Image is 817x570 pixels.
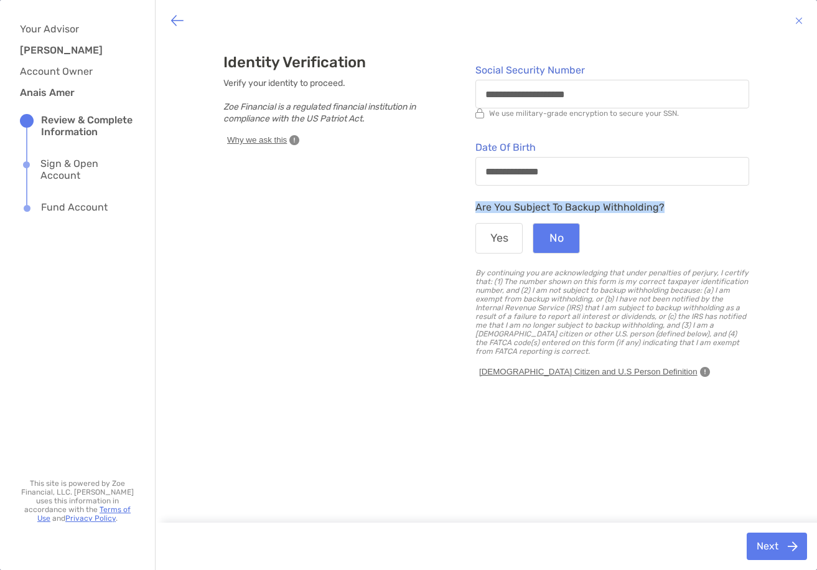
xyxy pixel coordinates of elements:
a: Privacy Policy [65,514,116,523]
img: icon lock [475,108,484,118]
label: Are you subject to backup withholding? [475,198,665,213]
span: Why we ask this [227,135,287,146]
span: Date of Birth [475,141,749,153]
div: Sign & Open Account [40,158,135,181]
div: Review & Complete Information [41,114,135,138]
input: Date of Birth [476,166,749,177]
span: We use military-grade encryption to secure your SSN. [489,109,679,118]
img: button icon [788,541,798,551]
button: Next [747,533,807,560]
span: Social Security Number [475,64,749,76]
p: This site is powered by Zoe Financial, LLC. [PERSON_NAME] uses this information in accordance wit... [20,479,135,523]
img: button icon [170,13,185,28]
button: Why we ask this [223,134,303,146]
p: Verify your identity to proceed. [223,77,431,125]
h3: Identity Verification [223,54,431,71]
h3: Anais Amer [20,87,119,98]
div: Fund Account [41,201,108,215]
span: [DEMOGRAPHIC_DATA] Citizen and U.S Person Definition [479,366,698,378]
button: Yes [475,223,523,254]
h4: Account Owner [20,65,126,77]
p: By continuing you are acknowledging that under penalties of perjury, I certify that: (1) The numb... [475,268,749,356]
button: [DEMOGRAPHIC_DATA] Citizen and U.S Person Definition [475,366,714,378]
input: Social Security Number [476,89,749,100]
a: Terms of Use [37,505,131,523]
h3: [PERSON_NAME] [20,44,119,56]
h4: Your Advisor [20,23,126,35]
button: No [533,223,580,254]
i: Zoe Financial is a regulated financial institution in compliance with the US Patriot Act. [223,102,416,124]
img: button icon [795,13,803,28]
